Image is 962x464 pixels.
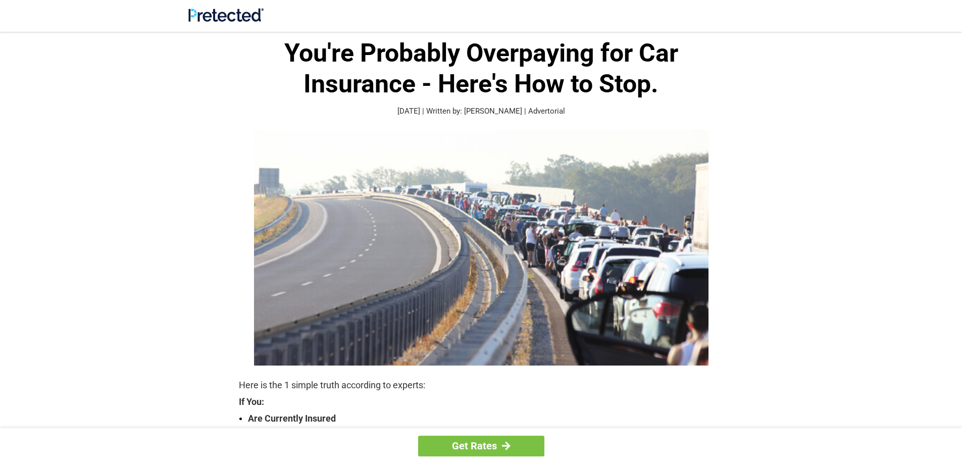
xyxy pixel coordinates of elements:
a: Site Logo [188,14,264,24]
a: Get Rates [418,436,544,456]
h1: You're Probably Overpaying for Car Insurance - Here's How to Stop. [239,38,724,99]
strong: If You: [239,397,724,406]
img: Site Logo [188,8,264,22]
strong: Are Currently Insured [248,411,724,426]
p: Here is the 1 simple truth according to experts: [239,378,724,392]
strong: Are Over The Age Of [DEMOGRAPHIC_DATA] [248,426,724,440]
p: [DATE] | Written by: [PERSON_NAME] | Advertorial [239,106,724,117]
